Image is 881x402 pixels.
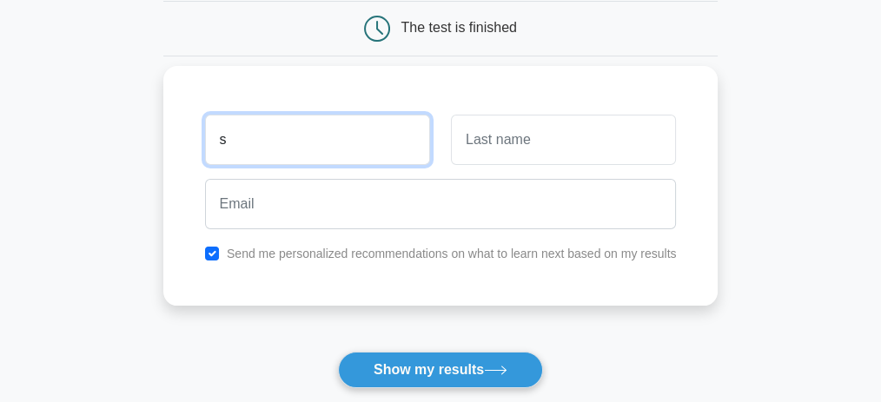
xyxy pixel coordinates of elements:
[338,352,543,388] button: Show my results
[451,115,676,165] input: Last name
[401,20,517,35] div: The test is finished
[205,179,677,229] input: Email
[205,115,430,165] input: First name
[227,247,677,260] label: Send me personalized recommendations on what to learn next based on my results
